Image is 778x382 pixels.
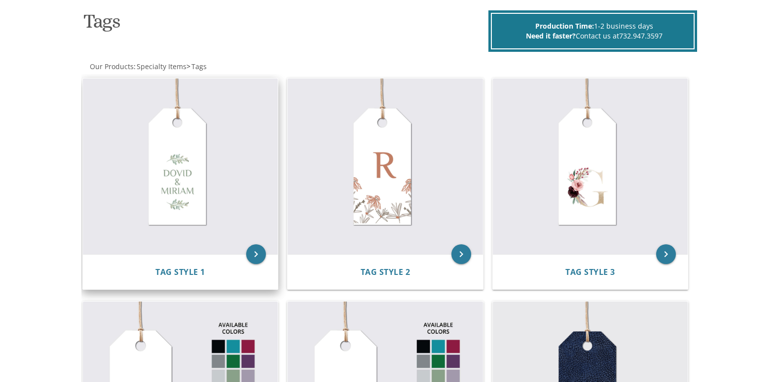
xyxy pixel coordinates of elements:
[155,267,205,277] span: Tag Style 1
[507,21,681,41] p: 1-2 business days Contact us at
[535,21,594,31] span: Production Time:
[155,267,205,277] a: Tag Style 1
[190,62,207,71] a: Tags
[565,267,615,277] span: Tag Style 3
[83,10,486,39] h1: Tags
[361,267,410,277] a: Tag Style 2
[81,62,389,72] div: :
[565,267,615,277] a: Tag Style 3
[83,78,278,254] img: Tag Style 1
[191,62,207,71] span: Tags
[619,31,663,40] a: 732.947.3597
[186,62,207,71] span: >
[656,244,676,264] a: keyboard_arrow_right
[361,267,410,277] span: Tag Style 2
[526,31,576,40] span: Need it faster?
[89,62,134,71] a: Our Products
[136,62,186,71] a: Specialty Items
[451,244,471,264] a: keyboard_arrow_right
[246,244,266,264] a: keyboard_arrow_right
[137,62,186,71] span: Specialty Items
[493,78,688,254] img: Tag Style 3
[288,78,483,254] img: Tag Style 2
